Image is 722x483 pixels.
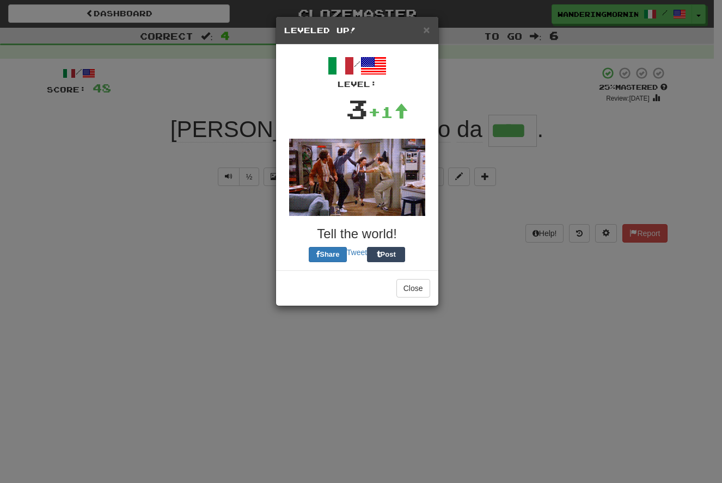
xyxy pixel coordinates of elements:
span: × [423,23,430,36]
button: Share [309,247,347,262]
button: Close [423,24,430,35]
div: / [284,53,430,90]
div: 3 [346,90,368,128]
img: seinfeld-ebe603044fff2fd1d3e1949e7ad7a701fffed037ac3cad15aebc0dce0abf9909.gif [289,139,425,216]
div: Level: [284,79,430,90]
h5: Leveled Up! [284,25,430,36]
h3: Tell the world! [284,227,430,241]
div: +1 [368,101,408,123]
a: Tweet [347,248,367,257]
button: Post [367,247,405,262]
button: Close [396,279,430,298]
